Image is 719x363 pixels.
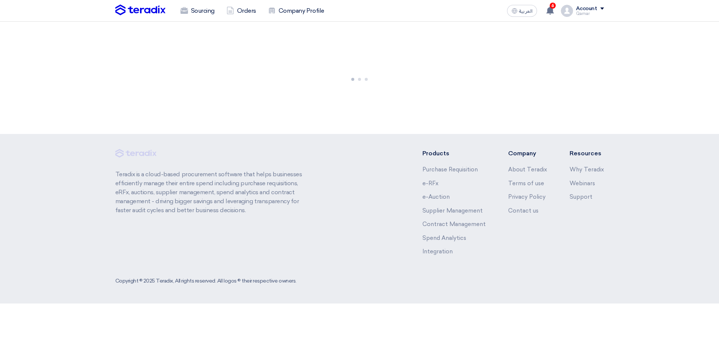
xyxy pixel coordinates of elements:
div: Account [576,6,597,12]
img: profile_test.png [561,5,573,17]
a: About Teradix [508,166,547,173]
a: Webinars [570,180,595,187]
li: Company [508,149,547,158]
li: Products [422,149,486,158]
img: Teradix logo [115,4,166,16]
a: Terms of use [508,180,544,187]
a: Integration [422,248,453,255]
a: e-Auction [422,193,450,200]
span: 6 [550,3,556,9]
a: Orders [221,3,262,19]
a: Company Profile [262,3,330,19]
a: Support [570,193,592,200]
a: Sourcing [175,3,221,19]
p: Teradix is a cloud-based procurement software that helps businesses efficiently manage their enti... [115,170,311,215]
a: Contract Management [422,221,486,228]
a: Spend Analytics [422,235,466,241]
a: e-RFx [422,180,439,187]
div: Copyright © 2025 Teradix, All rights reserved. All logos © their respective owners. [115,277,297,285]
a: Supplier Management [422,207,483,214]
div: Qamar [576,12,604,16]
a: Contact us [508,207,539,214]
a: Purchase Requisition [422,166,478,173]
li: Resources [570,149,604,158]
span: العربية [519,9,533,14]
a: Why Teradix [570,166,604,173]
button: العربية [507,5,537,17]
a: Privacy Policy [508,193,546,200]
